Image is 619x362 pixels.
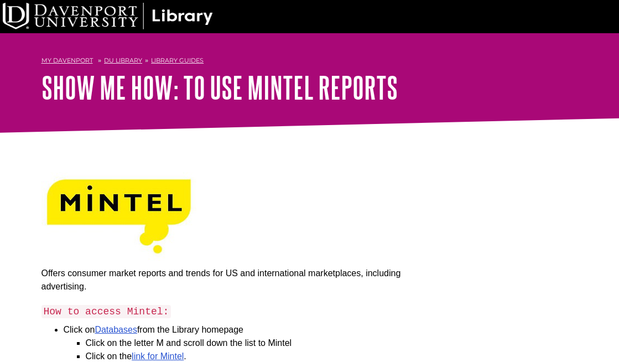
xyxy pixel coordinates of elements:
li: Click on the letter M and scroll down the list to Mintel [86,337,440,350]
nav: breadcrumb [41,53,578,71]
p: Offers consumer market reports and trends for US and international marketplaces, including advert... [41,267,440,293]
img: mintel logo [41,172,196,261]
a: DU Library [104,56,142,64]
a: Databases [95,325,137,334]
a: Library Guides [151,56,204,64]
a: link for Mintel [132,351,184,361]
a: My Davenport [41,56,93,65]
img: DU Library [3,3,213,29]
code: How to access Mintel: [41,305,171,318]
a: Show Me How: To Use Mintel Reports [41,70,398,105]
